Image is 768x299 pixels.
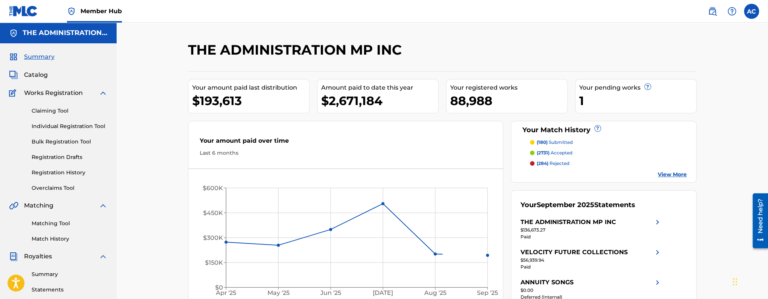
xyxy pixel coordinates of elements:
a: Registration History [32,169,108,177]
a: (284) rejected [530,160,687,167]
div: Paid [521,264,662,270]
a: Summary [32,270,108,278]
tspan: $300K [203,234,223,241]
span: September 2025 [537,201,594,209]
tspan: $150K [205,259,223,266]
div: Help [724,4,739,19]
span: Matching [24,201,53,210]
span: Works Registration [24,88,83,98]
img: expand [99,252,108,261]
p: accepted [537,149,572,156]
tspan: Jun '25 [320,289,341,296]
a: (180) submitted [530,139,687,146]
h5: THE ADMINISTRATION MP INC [23,29,108,37]
img: MLC Logo [9,6,38,17]
a: Overclaims Tool [32,184,108,192]
img: right chevron icon [653,278,662,287]
tspan: Apr '25 [216,289,237,296]
div: THE ADMINISTRATION MP INC [521,218,616,227]
span: Summary [24,52,55,61]
div: $193,613 [192,92,309,109]
img: Accounts [9,29,18,38]
img: Royalties [9,252,18,261]
span: ? [595,125,601,131]
h2: THE ADMINISTRATION MP INC [188,41,405,58]
span: Catalog [24,70,48,79]
a: CatalogCatalog [9,70,48,79]
div: Your pending works [579,83,696,92]
tspan: May '25 [267,289,290,296]
img: expand [99,88,108,98]
div: $56,939.94 [521,257,662,264]
a: Registration Drafts [32,153,108,161]
div: Your Match History [521,125,687,135]
tspan: $600K [203,185,223,192]
tspan: Aug '25 [424,289,446,296]
img: expand [99,201,108,210]
div: $0.00 [521,287,662,294]
div: Your amount paid last distribution [192,83,309,92]
div: 1 [579,92,696,109]
span: (180) [537,139,548,145]
div: Your amount paid over time [200,136,492,149]
img: right chevron icon [653,248,662,257]
img: Summary [9,52,18,61]
a: Public Search [705,4,720,19]
div: 88,988 [450,92,567,109]
a: Statements [32,286,108,294]
img: Works Registration [9,88,19,98]
a: Match History [32,235,108,243]
iframe: Resource Center [747,191,768,251]
a: (2731) accepted [530,149,687,156]
a: Claiming Tool [32,107,108,115]
p: rejected [537,160,569,167]
img: search [708,7,717,16]
img: Catalog [9,70,18,79]
a: Individual Registration Tool [32,122,108,130]
div: Amount paid to date this year [321,83,438,92]
div: $136,673.27 [521,227,662,233]
div: VELOCITY FUTURE COLLECTIONS [521,248,628,257]
img: help [727,7,736,16]
span: (284) [537,160,548,166]
div: Your registered works [450,83,567,92]
span: Member Hub [80,7,122,15]
tspan: [DATE] [373,289,393,296]
div: $2,671,184 [321,92,438,109]
div: Drag [733,270,737,293]
tspan: $0 [215,284,223,291]
p: submitted [537,139,573,146]
img: Top Rightsholder [67,7,76,16]
span: (2731) [537,150,549,156]
a: Bulk Registration Tool [32,138,108,146]
div: User Menu [744,4,759,19]
img: right chevron icon [653,218,662,227]
div: Your Statements [521,200,635,210]
div: Paid [521,233,662,240]
tspan: Sep '25 [477,289,498,296]
a: SummarySummary [9,52,55,61]
tspan: $450K [203,209,223,217]
a: THE ADMINISTRATION MP INCright chevron icon$136,673.27Paid [521,218,662,240]
span: ? [645,84,651,90]
a: VELOCITY FUTURE COLLECTIONSright chevron icon$56,939.94Paid [521,248,662,270]
iframe: Chat Widget [730,263,768,299]
div: ANNUITY SONGS [521,278,574,287]
div: Last 6 months [200,149,492,157]
span: Royalties [24,252,52,261]
img: Matching [9,201,18,210]
a: Matching Tool [32,220,108,227]
a: View More [658,171,687,178]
